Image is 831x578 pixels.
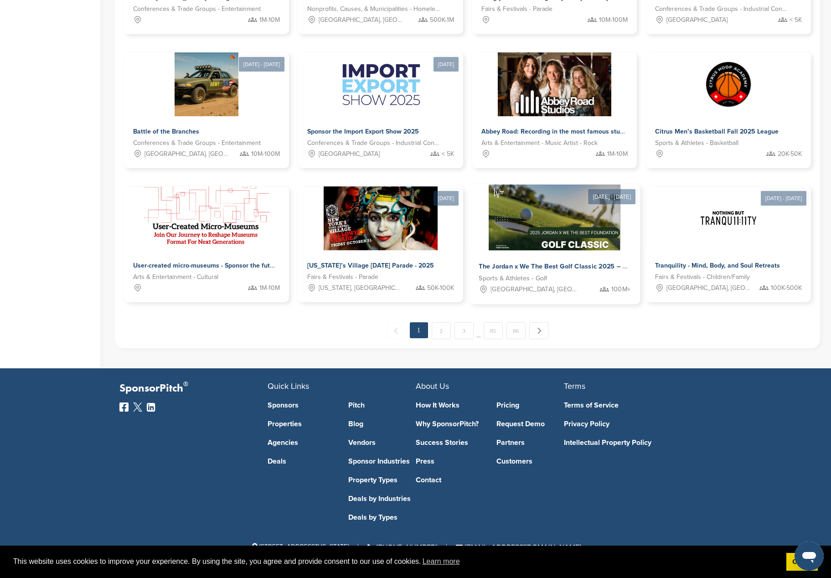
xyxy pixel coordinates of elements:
img: Twitter [133,403,142,412]
a: [EMAIL_ADDRESS][DOMAIN_NAME] [456,543,581,552]
a: dismiss cookie message [786,553,818,571]
span: Fairs & Festivals - Parade [307,272,378,282]
span: Conferences & Trade Groups - Entertainment [133,4,261,14]
a: Blog [348,420,416,428]
em: 1 [410,322,428,338]
a: Press [416,458,483,465]
span: Fairs & Festivals - Parade [481,4,552,14]
a: Sponsorpitch & Citrus Men’s Basketball Fall 2025 League Sports & Athletes - Basketball 20K-50K [646,52,811,168]
span: 10M-100M [251,149,280,159]
span: [GEOGRAPHIC_DATA], [GEOGRAPHIC_DATA] [319,15,403,25]
span: 1M-10M [607,149,628,159]
a: Sponsors [268,402,335,409]
span: 50K-100K [427,283,454,293]
p: SponsorPitch [119,382,268,395]
span: … [476,322,481,339]
a: 2 [432,322,451,339]
a: Deals by Types [348,514,416,521]
img: Sponsorpitch & [175,52,238,116]
a: Privacy Policy [564,420,698,428]
span: [GEOGRAPHIC_DATA], [GEOGRAPHIC_DATA] [490,284,578,295]
a: [DATE] - [DATE] Sponsorpitch & Tranquility - Mind, Body, and Soul Retreats Fairs & Festivals - Ch... [646,172,811,302]
a: Agencies [268,439,335,446]
img: Sponsorpitch & [489,185,620,251]
span: Fairs & Festivals - Children/Family [655,272,750,282]
a: Why SponsorPitch? [416,420,483,428]
span: Sports & Athletes - Golf [479,274,547,284]
a: [DATE] - [DATE] Sponsorpitch & The Jordan x We The Best Golf Classic 2025 – Where Sports, Music &... [469,170,640,304]
img: Sponsorpitch & [144,186,269,250]
img: Sponsorpitch & [324,186,438,250]
a: 86 [506,322,526,339]
img: Sponsorpitch & [697,52,760,116]
span: 20K-50K [778,149,802,159]
span: < 5K [442,149,454,159]
span: About Us [416,381,449,391]
span: Conferences & Trade Groups - Entertainment [133,138,261,148]
span: [GEOGRAPHIC_DATA] [319,149,380,159]
span: 500K-1M [430,15,454,25]
a: learn more about cookies [421,555,461,568]
span: Terms [564,381,585,391]
div: [DATE] - [DATE] [761,191,806,206]
span: [STREET_ADDRESS][US_STATE] [250,543,349,551]
span: The Jordan x We The Best Golf Classic 2025 – Where Sports, Music & Philanthropy Collide [479,263,755,271]
a: [DATE] Sponsorpitch & [US_STATE]’s Village [DATE] Parade - 2025 Fairs & Festivals - Parade [US_ST... [298,172,463,302]
span: User-created micro-museums - Sponsor the future of cultural storytelling [133,262,346,269]
span: < 5K [790,15,802,25]
a: Terms of Service [564,402,698,409]
a: How It Works [416,402,483,409]
a: Pricing [496,402,564,409]
span: [GEOGRAPHIC_DATA], [GEOGRAPHIC_DATA], [US_STATE][GEOGRAPHIC_DATA], [GEOGRAPHIC_DATA], [GEOGRAPHIC... [145,149,228,159]
span: ← Previous [387,322,406,339]
img: Facebook [119,403,129,412]
span: Sponsor the Import Export Show 2025 [307,128,419,135]
span: Sports & Athletes - Basketball [655,138,738,148]
a: Contact [416,476,483,484]
span: Quick Links [268,381,309,391]
a: Properties [268,420,335,428]
span: 100M+ [611,284,630,295]
img: Sponsorpitch & [498,52,611,116]
a: Deals [268,458,335,465]
a: Pitch [348,402,416,409]
a: 85 [484,322,503,339]
iframe: Button to launch messaging window [795,542,824,571]
span: 10M-100M [599,15,628,25]
span: Arts & Entertainment - Music Artist - Rock [481,138,598,148]
span: ® [183,378,188,390]
span: [US_STATE], [GEOGRAPHIC_DATA] [319,283,403,293]
a: [DATE] Sponsorpitch & Sponsor the Import Export Show 2025 Conferences & Trade Groups - Industrial... [298,38,463,168]
a: [PHONE_NUMBER] [367,543,437,552]
span: Citrus Men’s Basketball Fall 2025 League [655,128,779,135]
span: 1M-10M [259,15,280,25]
img: Sponsorpitch & [697,186,760,250]
a: Property Types [348,476,416,484]
div: [DATE] - [DATE] [588,189,635,204]
a: Sponsor Industries [348,458,416,465]
a: 3 [454,322,474,339]
span: [GEOGRAPHIC_DATA] [666,15,728,25]
span: Battle of the Branches [133,128,199,135]
a: Deals by Industries [348,495,416,502]
a: Partners [496,439,564,446]
a: Next → [529,322,548,339]
span: Conferences & Trade Groups - Industrial Conference [307,138,440,148]
img: Sponsorpitch & [332,52,429,116]
a: Vendors [348,439,416,446]
div: [DATE] [434,191,459,206]
a: [DATE] - [DATE] Sponsorpitch & Battle of the Branches Conferences & Trade Groups - Entertainment ... [124,38,289,168]
span: 100K-500K [771,283,802,293]
a: Success Stories [416,439,483,446]
span: This website uses cookies to improve your experience. By using the site, you agree and provide co... [13,555,779,568]
span: Abbey Road: Recording in the most famous studio [481,128,629,135]
div: [DATE] - [DATE] [239,57,284,72]
span: Nonprofits, Causes, & Municipalities - Homelessness [307,4,440,14]
span: Arts & Entertainment - Cultural [133,272,218,282]
span: 1M-10M [259,283,280,293]
a: Intellectual Property Policy [564,439,698,446]
a: Request Demo [496,420,564,428]
span: Tranquility - Mind, Body, and Soul Retreats [655,262,780,269]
